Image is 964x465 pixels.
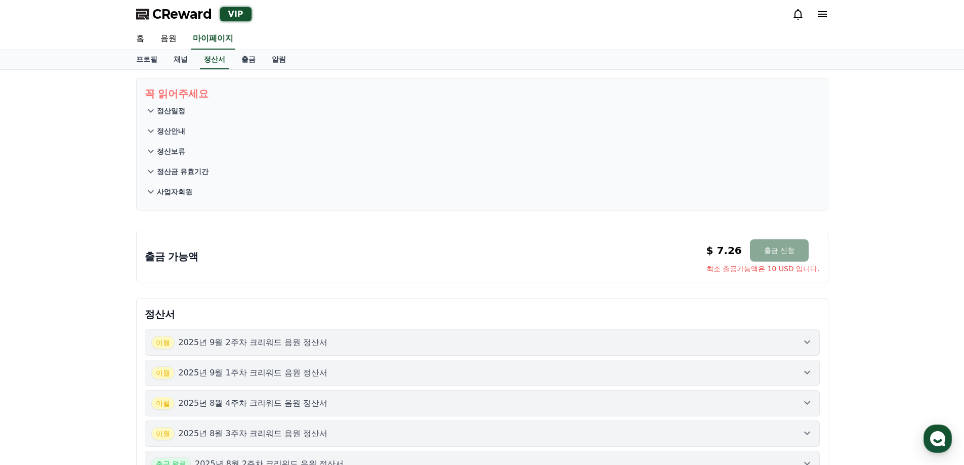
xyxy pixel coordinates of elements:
[145,360,820,386] button: 이월 2025년 9월 1주차 크리워드 음원 정산서
[145,182,820,202] button: 사업자회원
[151,366,175,379] span: 이월
[157,106,185,116] p: 정산일정
[264,50,294,69] a: 알림
[145,161,820,182] button: 정산금 유효기간
[706,243,742,258] p: $ 7.26
[145,329,820,356] button: 이월 2025년 9월 2주차 크리워드 음원 정산서
[706,264,820,274] span: 최소 출금가능액은 10 USD 입니다.
[145,87,820,101] p: 꼭 읽어주세요
[145,121,820,141] button: 정산안내
[200,50,229,69] a: 정산서
[145,249,199,264] p: 출금 가능액
[179,428,328,440] p: 2025년 8월 3주차 크리워드 음원 정산서
[152,28,185,50] a: 음원
[152,6,212,22] span: CReward
[220,7,252,21] div: VIP
[151,427,175,440] span: 이월
[151,336,175,349] span: 이월
[165,50,196,69] a: 채널
[128,28,152,50] a: 홈
[151,397,175,410] span: 이월
[179,367,328,379] p: 2025년 9월 1주차 크리워드 음원 정산서
[128,50,165,69] a: 프로필
[750,239,809,262] button: 출금 신청
[233,50,264,69] a: 출금
[157,126,185,136] p: 정산안내
[179,336,328,349] p: 2025년 9월 2주차 크리워드 음원 정산서
[145,420,820,447] button: 이월 2025년 8월 3주차 크리워드 음원 정산서
[145,141,820,161] button: 정산보류
[145,390,820,416] button: 이월 2025년 8월 4주차 크리워드 음원 정산서
[136,6,212,22] a: CReward
[157,166,209,177] p: 정산금 유효기간
[157,187,192,197] p: 사업자회원
[157,146,185,156] p: 정산보류
[179,397,328,409] p: 2025년 8월 4주차 크리워드 음원 정산서
[191,28,235,50] a: 마이페이지
[145,307,820,321] p: 정산서
[145,101,820,121] button: 정산일정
